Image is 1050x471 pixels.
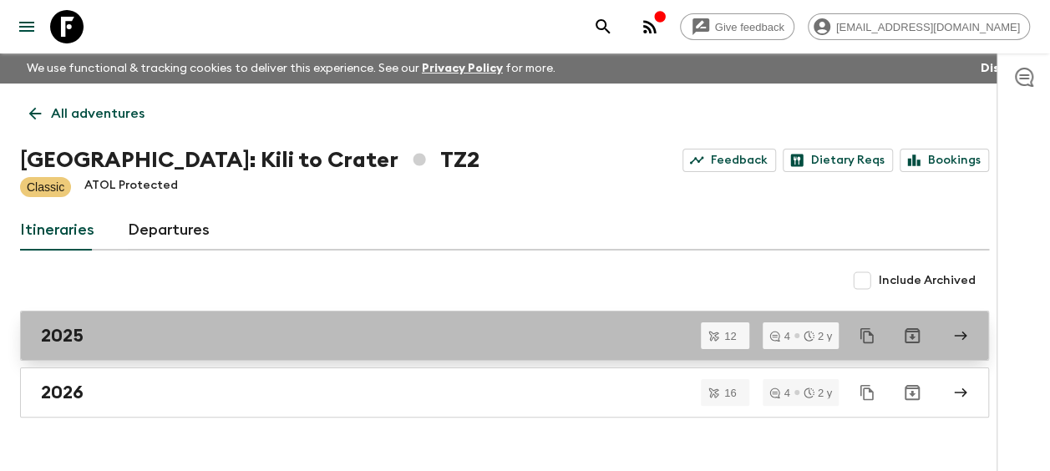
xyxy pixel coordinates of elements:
[827,21,1029,33] span: [EMAIL_ADDRESS][DOMAIN_NAME]
[51,104,145,124] p: All adventures
[10,10,43,43] button: menu
[976,57,1030,80] button: Dismiss
[20,311,989,361] a: 2025
[895,376,929,409] button: Archive
[20,53,562,84] p: We use functional & tracking cookies to deliver this experience. See our for more.
[714,331,746,342] span: 12
[128,210,210,251] a: Departures
[852,321,882,351] button: Duplicate
[808,13,1030,40] div: [EMAIL_ADDRESS][DOMAIN_NAME]
[680,13,794,40] a: Give feedback
[879,272,976,289] span: Include Archived
[422,63,503,74] a: Privacy Policy
[804,331,832,342] div: 2 y
[895,319,929,352] button: Archive
[682,149,776,172] a: Feedback
[783,149,893,172] a: Dietary Reqs
[20,367,989,418] a: 2026
[586,10,620,43] button: search adventures
[714,387,746,398] span: 16
[20,144,479,177] h1: [GEOGRAPHIC_DATA]: Kili to Crater TZ2
[769,331,789,342] div: 4
[20,210,94,251] a: Itineraries
[804,387,832,398] div: 2 y
[20,97,154,130] a: All adventures
[27,179,64,195] p: Classic
[41,325,84,347] h2: 2025
[706,21,794,33] span: Give feedback
[769,387,789,398] div: 4
[852,377,882,408] button: Duplicate
[900,149,989,172] a: Bookings
[41,382,84,403] h2: 2026
[84,177,178,197] p: ATOL Protected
